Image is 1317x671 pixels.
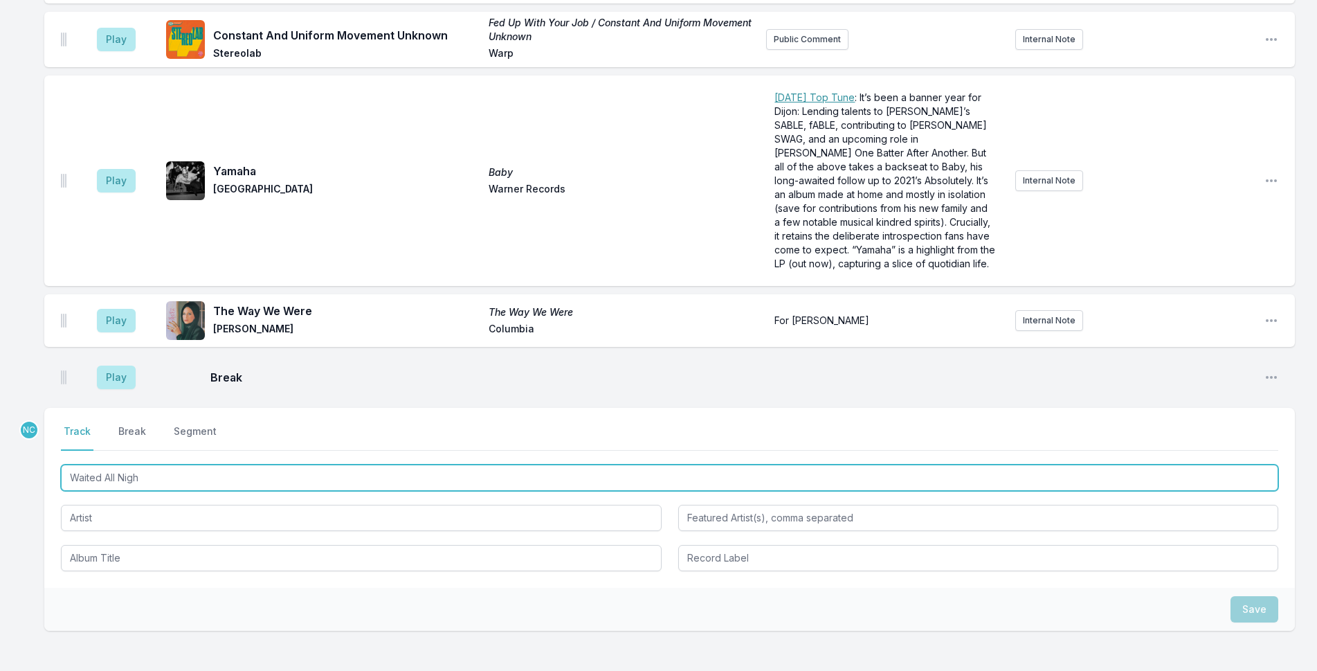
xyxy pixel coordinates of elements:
[166,161,205,200] img: Baby
[97,28,136,51] button: Play
[489,46,756,63] span: Warp
[489,16,756,44] span: Fed Up With Your Job / Constant And Uniform Movement Unknown
[61,465,1278,491] input: Track Title
[166,20,205,59] img: Fed Up With Your Job / Constant And Uniform Movement Unknown
[61,174,66,188] img: Drag Handle
[678,545,1279,571] input: Record Label
[61,33,66,46] img: Drag Handle
[1264,174,1278,188] button: Open playlist item options
[61,505,662,531] input: Artist
[213,163,480,179] span: Yamaha
[1230,596,1278,623] button: Save
[489,182,756,199] span: Warner Records
[774,91,998,269] span: : It’s been a banner year for Dijon: Lending talents to [PERSON_NAME]’s SABLE, fABLE, contributin...
[61,314,66,328] img: Drag Handle
[774,314,869,326] span: For [PERSON_NAME]
[213,182,480,199] span: [GEOGRAPHIC_DATA]
[171,424,219,451] button: Segment
[1264,370,1278,384] button: Open playlist item options
[213,322,480,339] span: [PERSON_NAME]
[213,27,480,44] span: Constant And Uniform Movement Unknown
[19,420,39,440] p: Novena Carmel
[1264,314,1278,328] button: Open playlist item options
[213,46,480,63] span: Stereolab
[61,545,662,571] input: Album Title
[166,301,205,340] img: The Way We Were
[1015,170,1083,191] button: Internal Note
[489,305,756,319] span: The Way We Were
[97,169,136,193] button: Play
[766,29,848,50] button: Public Comment
[1015,29,1083,50] button: Internal Note
[61,370,66,384] img: Drag Handle
[774,91,855,103] a: [DATE] Top Tune
[678,505,1279,531] input: Featured Artist(s), comma separated
[213,303,480,319] span: The Way We Were
[116,424,149,451] button: Break
[489,322,756,339] span: Columbia
[61,424,93,451] button: Track
[489,165,756,179] span: Baby
[1015,310,1083,331] button: Internal Note
[210,369,1253,386] span: Break
[97,309,136,332] button: Play
[97,366,136,389] button: Play
[1264,33,1278,46] button: Open playlist item options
